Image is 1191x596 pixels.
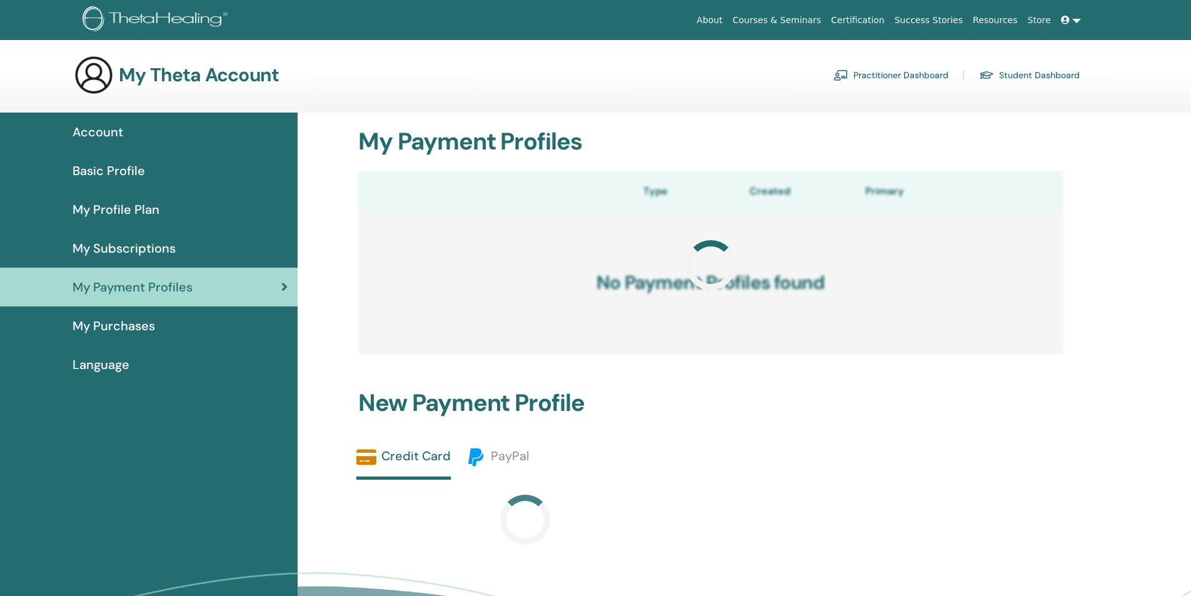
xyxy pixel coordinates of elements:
span: Basic Profile [73,161,145,180]
a: Success Stories [890,9,968,32]
span: Account [73,123,123,141]
img: generic-user-icon.jpg [74,55,114,95]
a: Practitioner Dashboard [833,65,948,85]
h3: My Theta Account [119,64,279,86]
img: paypal.svg [466,447,486,467]
span: My Subscriptions [73,239,176,258]
img: logo.png [83,6,232,34]
a: Credit Card [356,447,451,480]
span: My Payment Profiles [73,278,193,296]
span: My Profile Plan [73,200,159,219]
a: Resources [968,9,1023,32]
span: My Purchases [73,316,155,335]
a: Student Dashboard [979,65,1080,85]
a: Store [1023,9,1056,32]
img: credit-card-solid.svg [356,447,376,467]
h2: New Payment Profile [351,389,1071,418]
a: About [691,9,727,32]
a: Courses & Seminars [728,9,827,32]
span: Language [73,355,129,374]
img: graduation-cap.svg [979,70,994,81]
span: PayPal [491,448,529,464]
img: chalkboard-teacher.svg [833,69,848,81]
a: Certification [826,9,889,32]
h2: My Payment Profiles [351,128,1071,156]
